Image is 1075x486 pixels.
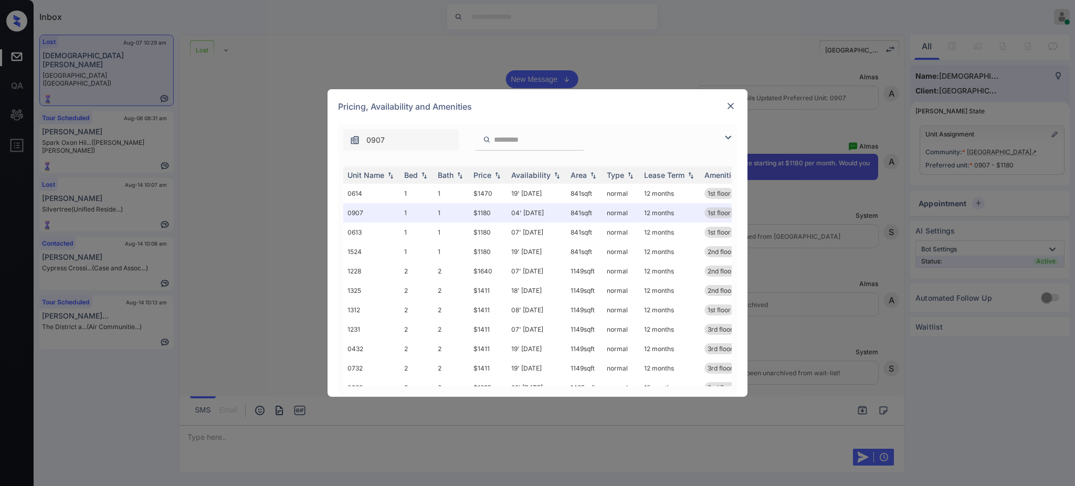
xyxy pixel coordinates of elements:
[455,172,465,179] img: sorting
[343,242,400,261] td: 1524
[469,223,507,242] td: $1180
[708,248,734,256] span: 2nd floor
[640,300,700,320] td: 12 months
[483,135,491,144] img: icon-zuma
[507,261,566,281] td: 07' [DATE]
[603,242,640,261] td: normal
[343,378,400,397] td: 0323
[708,209,731,217] span: 1st floor
[566,242,603,261] td: 841 sqft
[434,261,469,281] td: 2
[708,384,734,392] span: 2nd floor
[434,339,469,358] td: 2
[507,242,566,261] td: 19' [DATE]
[400,223,434,242] td: 1
[507,300,566,320] td: 08' [DATE]
[404,171,418,179] div: Bed
[469,339,507,358] td: $1411
[343,320,400,339] td: 1231
[400,378,434,397] td: 3
[400,203,434,223] td: 1
[343,261,400,281] td: 1228
[603,300,640,320] td: normal
[385,172,396,179] img: sorting
[640,281,700,300] td: 12 months
[473,171,491,179] div: Price
[640,261,700,281] td: 12 months
[507,378,566,397] td: 22' [DATE]
[469,281,507,300] td: $1411
[566,339,603,358] td: 1149 sqft
[507,223,566,242] td: 07' [DATE]
[400,339,434,358] td: 2
[640,378,700,397] td: 12 months
[343,223,400,242] td: 0613
[566,300,603,320] td: 1149 sqft
[434,281,469,300] td: 2
[708,325,733,333] span: 3rd floor
[607,171,624,179] div: Type
[603,203,640,223] td: normal
[640,223,700,242] td: 12 months
[469,261,507,281] td: $1640
[566,378,603,397] td: 1435 sqft
[438,171,454,179] div: Bath
[400,358,434,378] td: 2
[366,134,385,146] span: 0907
[492,172,503,179] img: sorting
[347,171,384,179] div: Unit Name
[343,300,400,320] td: 1312
[640,242,700,261] td: 12 months
[507,320,566,339] td: 07' [DATE]
[571,171,587,179] div: Area
[507,358,566,378] td: 19' [DATE]
[725,101,736,111] img: close
[343,203,400,223] td: 0907
[640,358,700,378] td: 12 months
[603,223,640,242] td: normal
[350,135,360,145] img: icon-zuma
[343,281,400,300] td: 1325
[400,300,434,320] td: 2
[552,172,562,179] img: sorting
[603,261,640,281] td: normal
[343,358,400,378] td: 0732
[566,184,603,203] td: 841 sqft
[603,320,640,339] td: normal
[434,242,469,261] td: 1
[343,184,400,203] td: 0614
[708,228,731,236] span: 1st floor
[566,203,603,223] td: 841 sqft
[603,378,640,397] td: normal
[722,131,734,144] img: icon-zuma
[708,345,733,353] span: 3rd floor
[603,281,640,300] td: normal
[644,171,684,179] div: Lease Term
[469,242,507,261] td: $1180
[588,172,598,179] img: sorting
[566,320,603,339] td: 1149 sqft
[708,189,731,197] span: 1st floor
[686,172,696,179] img: sorting
[434,203,469,223] td: 1
[566,223,603,242] td: 841 sqft
[400,281,434,300] td: 2
[507,203,566,223] td: 04' [DATE]
[511,171,551,179] div: Availability
[434,358,469,378] td: 2
[708,306,731,314] span: 1st floor
[469,358,507,378] td: $1411
[328,89,747,124] div: Pricing, Availability and Amenities
[603,358,640,378] td: normal
[566,358,603,378] td: 1149 sqft
[603,184,640,203] td: normal
[469,184,507,203] td: $1470
[640,339,700,358] td: 12 months
[434,378,469,397] td: 2
[434,223,469,242] td: 1
[400,242,434,261] td: 1
[400,320,434,339] td: 2
[603,339,640,358] td: normal
[640,203,700,223] td: 12 months
[704,171,740,179] div: Amenities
